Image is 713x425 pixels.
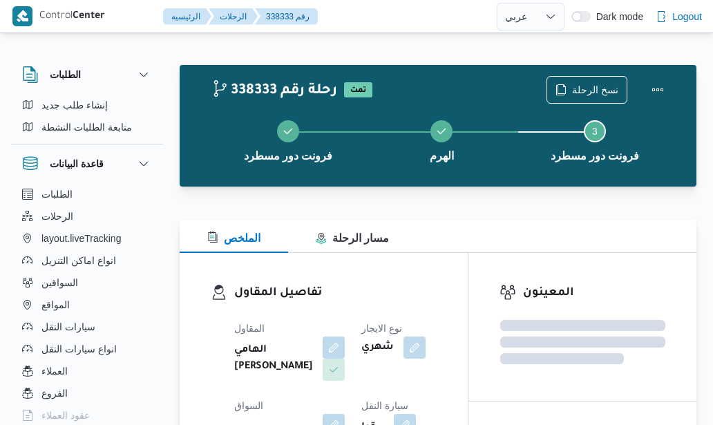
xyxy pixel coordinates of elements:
button: نسخ الرحلة [546,76,627,104]
button: المواقع [17,294,158,316]
h3: المعينون [523,284,665,303]
button: السواقين [17,272,158,294]
button: الهرم [365,104,518,176]
button: Actions [644,76,672,104]
span: الرحلات [41,208,73,225]
button: فرونت دور مسطرد [518,104,672,176]
span: الطلبات [41,186,73,202]
span: متابعة الطلبات النشطة [41,119,132,135]
span: انواع اماكن التنزيل [41,252,116,269]
span: Dark mode [591,11,643,22]
button: قاعدة البيانات [22,155,152,172]
svg: Step 1 is complete [283,126,294,137]
img: X8yXhbKr1z7QwAAAABJRU5ErkJggg== [12,6,32,26]
span: 3 [592,126,598,137]
b: Center [73,11,105,22]
b: تمت [350,86,366,95]
button: الفروع [17,382,158,404]
span: العملاء [41,363,68,379]
button: layout.liveTracking [17,227,158,249]
span: السواق [234,400,263,411]
span: نوع الايجار [361,323,402,334]
button: الطلبات [22,66,152,83]
span: سيارة النقل [361,400,408,411]
span: مسار الرحلة [316,232,389,244]
span: تمت [344,82,372,97]
button: Logout [650,3,707,30]
span: نسخ الرحلة [572,82,618,98]
button: الطلبات [17,183,158,205]
button: الرحلات [209,8,258,25]
span: سيارات النقل [41,319,95,335]
span: layout.liveTracking [41,230,121,247]
h3: قاعدة البيانات [50,155,104,172]
button: فرونت دور مسطرد [211,104,365,176]
button: انواع سيارات النقل [17,338,158,360]
span: فرونت دور مسطرد [551,148,640,164]
div: الطلبات [11,94,163,144]
button: انواع اماكن التنزيل [17,249,158,272]
h2: 338333 رحلة رقم [211,82,337,100]
span: الملخص [207,232,260,244]
button: 338333 رقم [255,8,318,25]
h3: الطلبات [50,66,81,83]
span: عقود العملاء [41,407,90,424]
button: إنشاء طلب جديد [17,94,158,116]
button: العملاء [17,360,158,382]
span: الفروع [41,385,68,402]
span: المواقع [41,296,70,313]
h3: تفاصيل المقاول [234,284,437,303]
span: فرونت دور مسطرد [244,148,333,164]
button: الرحلات [17,205,158,227]
svg: Step 2 is complete [436,126,447,137]
span: الهرم [430,148,454,164]
button: متابعة الطلبات النشطة [17,116,158,138]
span: Logout [672,8,702,25]
span: السواقين [41,274,78,291]
button: سيارات النقل [17,316,158,338]
span: انواع سيارات النقل [41,341,117,357]
b: شهري [361,339,394,356]
button: الرئيسيه [163,8,211,25]
span: إنشاء طلب جديد [41,97,108,113]
b: الهامي [PERSON_NAME] [234,342,313,375]
span: المقاول [234,323,265,334]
